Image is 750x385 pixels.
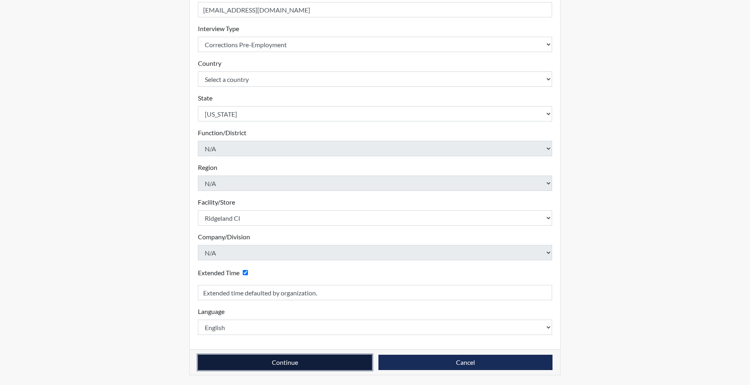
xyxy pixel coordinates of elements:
label: Extended Time [198,268,239,278]
label: Company/Division [198,232,250,242]
button: Continue [198,355,372,370]
label: State [198,93,212,103]
label: Facility/Store [198,197,235,207]
label: Language [198,307,225,316]
label: Interview Type [198,24,239,33]
label: Country [198,59,221,68]
input: Reason for Extension [198,285,553,300]
label: Region [198,163,217,172]
input: Insert a Registration ID, which needs to be a unique alphanumeric value for each interviewee [198,2,553,17]
button: Cancel [378,355,553,370]
div: Checking this box will provide the interviewee with an accomodation of extra time to answer each ... [198,267,251,278]
label: Function/District [198,128,246,138]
